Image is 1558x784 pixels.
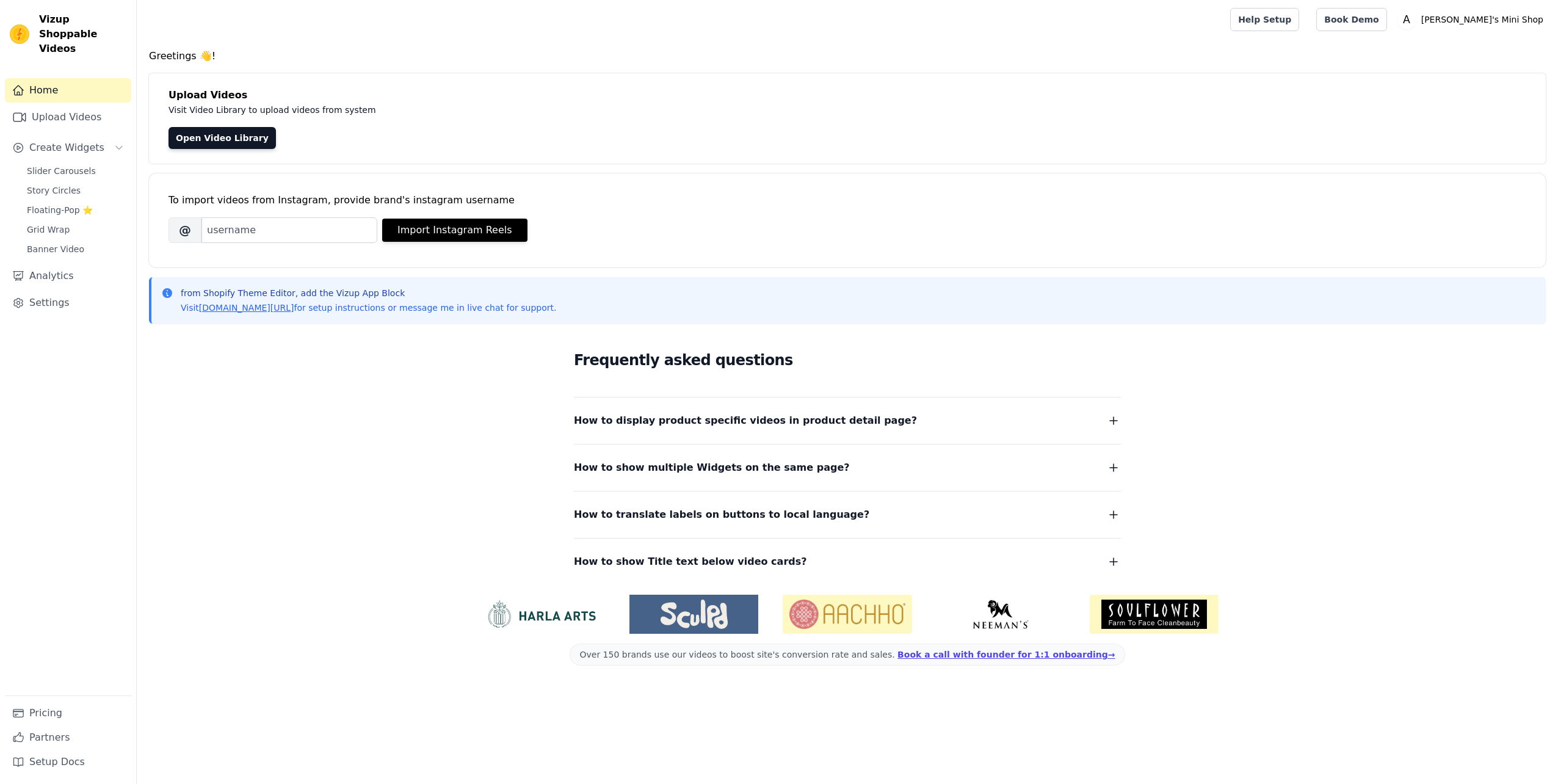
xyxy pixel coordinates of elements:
[574,553,1121,570] button: How to show Title text below video cards?
[27,204,93,216] span: Floating-Pop ⭐
[20,182,131,199] a: Story Circles
[20,162,131,180] a: Slider Carousels
[181,302,556,314] p: Visit for setup instructions or message me in live chat for support.
[1397,9,1548,31] button: A [PERSON_NAME]'s Mini Shop
[168,217,201,243] span: @
[5,264,131,288] a: Analytics
[476,600,605,629] img: HarlaArts
[574,506,869,523] span: How to translate labels on buttons to local language?
[201,217,377,243] input: username
[149,49,1546,64] h4: Greetings 👋!
[1230,8,1299,31] a: Help Setup
[168,193,1526,208] div: To import videos from Instagram, provide brand's instagram username
[5,291,131,315] a: Settings
[382,219,527,242] button: Import Instagram Reels
[168,103,716,117] p: Visit Video Library to upload videos from system
[574,348,1121,372] h2: Frequently asked questions
[897,650,1115,659] a: Book a call with founder for 1:1 onboarding
[39,12,126,56] span: Vizup Shoppable Videos
[629,600,758,629] img: Sculpd US
[10,24,29,44] img: Vizup
[1403,13,1410,26] text: A
[574,412,1121,429] button: How to display product specific videos in product detail page?
[27,165,96,177] span: Slider Carousels
[1090,595,1219,634] img: Soulflower
[27,184,81,197] span: Story Circles
[574,553,807,570] span: How to show Title text below video cards?
[168,88,1526,103] h4: Upload Videos
[783,595,911,634] img: Aachho
[27,223,70,236] span: Grid Wrap
[574,412,917,429] span: How to display product specific videos in product detail page?
[574,506,1121,523] button: How to translate labels on buttons to local language?
[181,287,556,299] p: from Shopify Theme Editor, add the Vizup App Block
[29,140,104,155] span: Create Widgets
[168,127,276,149] a: Open Video Library
[5,701,131,725] a: Pricing
[20,241,131,258] a: Banner Video
[937,600,1065,629] img: Neeman's
[5,136,131,160] button: Create Widgets
[574,459,1121,476] button: How to show multiple Widgets on the same page?
[27,243,84,255] span: Banner Video
[5,725,131,750] a: Partners
[1316,8,1386,31] a: Book Demo
[5,78,131,103] a: Home
[20,221,131,238] a: Grid Wrap
[5,750,131,774] a: Setup Docs
[574,459,850,476] span: How to show multiple Widgets on the same page?
[20,201,131,219] a: Floating-Pop ⭐
[1416,9,1548,31] p: [PERSON_NAME]'s Mini Shop
[5,105,131,129] a: Upload Videos
[199,303,294,313] a: [DOMAIN_NAME][URL]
